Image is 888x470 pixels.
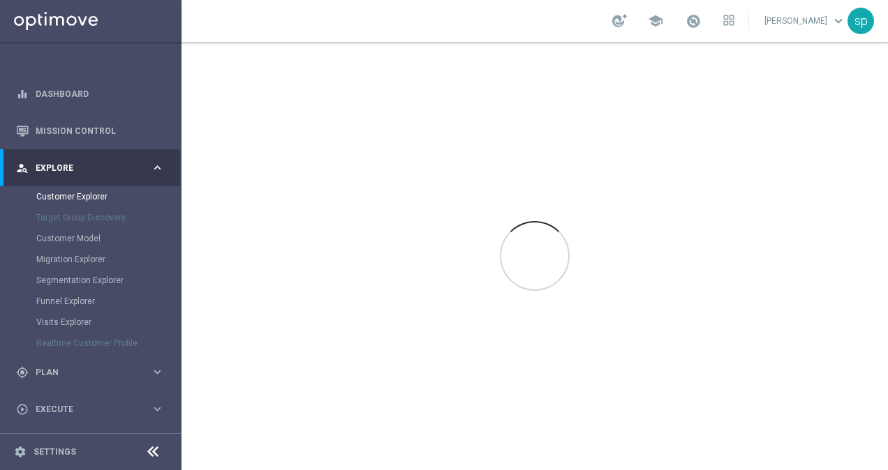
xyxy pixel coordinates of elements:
button: person_search Explore keyboard_arrow_right [15,162,165,174]
div: Visits Explorer [36,312,180,333]
button: gps_fixed Plan keyboard_arrow_right [15,367,165,378]
div: Migration Explorer [36,249,180,270]
div: Customer Model [36,228,180,249]
button: play_circle_outline Execute keyboard_arrow_right [15,404,165,415]
button: equalizer Dashboard [15,89,165,100]
button: Mission Control [15,126,165,137]
div: Target Group Discovery [36,207,180,228]
i: keyboard_arrow_right [151,161,164,174]
span: Plan [36,368,151,377]
a: Funnel Explorer [36,296,145,307]
a: Mission Control [36,112,164,149]
a: Customer Model [36,233,145,244]
div: Plan [16,366,151,379]
a: Migration Explorer [36,254,145,265]
i: equalizer [16,88,29,100]
i: play_circle_outline [16,403,29,416]
i: person_search [16,162,29,174]
i: settings [14,446,27,458]
span: Explore [36,164,151,172]
div: Dashboard [16,75,164,112]
a: [PERSON_NAME]keyboard_arrow_down [763,10,848,31]
span: keyboard_arrow_down [831,13,846,29]
a: Settings [34,448,76,456]
div: Mission Control [16,112,164,149]
div: Execute [16,403,151,416]
a: Visits Explorer [36,317,145,328]
i: gps_fixed [16,366,29,379]
div: Segmentation Explorer [36,270,180,291]
i: keyboard_arrow_right [151,402,164,416]
div: Customer Explorer [36,186,180,207]
div: Explore [16,162,151,174]
a: Dashboard [36,75,164,112]
a: Segmentation Explorer [36,275,145,286]
a: Customer Explorer [36,191,145,202]
div: Funnel Explorer [36,291,180,312]
span: Execute [36,405,151,414]
i: keyboard_arrow_right [151,365,164,379]
div: Realtime Customer Profile [36,333,180,354]
div: sp [848,8,874,34]
span: school [648,13,663,29]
